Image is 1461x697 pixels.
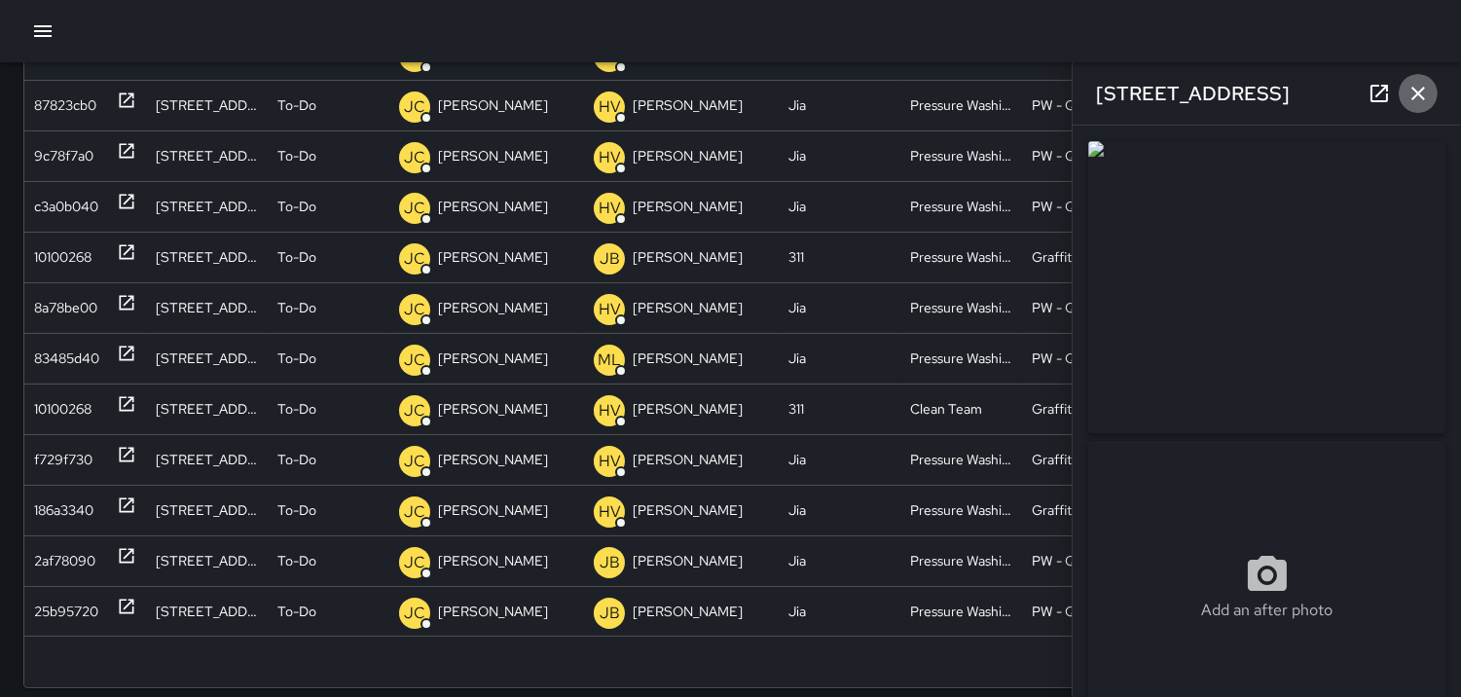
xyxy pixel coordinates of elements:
[900,181,1022,232] div: Pressure Washing
[34,385,91,434] div: 10100268
[779,333,900,384] div: Jia
[633,536,743,586] p: [PERSON_NAME]
[34,283,97,333] div: 8a78be00
[146,586,268,637] div: 101 8th Street
[404,247,425,271] p: JC
[900,130,1022,181] div: Pressure Washing
[1022,535,1144,586] div: PW - Quick Wash
[779,535,900,586] div: Jia
[900,384,1022,434] div: Clean Team
[34,81,96,130] div: 87823cb0
[34,131,93,181] div: 9c78f7a0
[277,182,316,232] p: To-Do
[277,435,316,485] p: To-Do
[779,130,900,181] div: Jia
[146,282,268,333] div: 1001 Howard Street
[1022,282,1144,333] div: PW - Quick Wash
[900,586,1022,637] div: Pressure Washing
[599,450,621,473] p: HV
[599,399,621,422] p: HV
[277,486,316,535] p: To-Do
[633,131,743,181] p: [PERSON_NAME]
[404,197,425,220] p: JC
[779,434,900,485] div: Jia
[633,385,743,434] p: [PERSON_NAME]
[146,485,268,535] div: 12 6th Street
[34,182,98,232] div: c3a0b040
[599,95,621,119] p: HV
[404,602,425,625] p: JC
[438,385,548,434] p: [PERSON_NAME]
[34,334,99,384] div: 83485d40
[277,233,316,282] p: To-Do
[438,486,548,535] p: [PERSON_NAME]
[34,536,95,586] div: 2af78090
[1022,130,1144,181] div: PW - Quick Wash
[779,384,900,434] div: 311
[404,348,425,372] p: JC
[146,80,268,130] div: 508 Natoma Street
[600,551,620,574] p: JB
[779,282,900,333] div: Jia
[1022,80,1144,130] div: PW - Quick Wash
[900,485,1022,535] div: Pressure Washing
[146,232,268,282] div: 1111 Mission Street
[599,298,621,321] p: HV
[1022,586,1144,637] div: PW - Quick Wash
[1022,181,1144,232] div: PW - Quick Wash
[438,334,548,384] p: [PERSON_NAME]
[34,486,93,535] div: 186a3340
[404,450,425,473] p: JC
[277,385,316,434] p: To-Do
[1022,384,1144,434] div: Graffiti - Private
[404,500,425,524] p: JC
[633,486,743,535] p: [PERSON_NAME]
[900,434,1022,485] div: Pressure Washing
[599,197,621,220] p: HV
[779,586,900,637] div: Jia
[438,81,548,130] p: [PERSON_NAME]
[146,130,268,181] div: 701 Minna Street
[277,334,316,384] p: To-Do
[1022,333,1144,384] div: PW - Quick Wash
[1022,434,1144,485] div: Graffiti - Public
[34,435,92,485] div: f729f730
[900,80,1022,130] div: Pressure Washing
[146,535,268,586] div: 1286 Mission Street
[438,587,548,637] p: [PERSON_NAME]
[277,131,316,181] p: To-Do
[34,587,98,637] div: 25b95720
[438,536,548,586] p: [PERSON_NAME]
[633,81,743,130] p: [PERSON_NAME]
[900,333,1022,384] div: Pressure Washing
[633,587,743,637] p: [PERSON_NAME]
[1022,232,1144,282] div: Graffiti - Public
[599,500,621,524] p: HV
[600,602,620,625] p: JB
[438,131,548,181] p: [PERSON_NAME]
[277,587,316,637] p: To-Do
[34,233,91,282] div: 10100268
[404,95,425,119] p: JC
[438,182,548,232] p: [PERSON_NAME]
[438,435,548,485] p: [PERSON_NAME]
[598,348,621,372] p: ML
[438,233,548,282] p: [PERSON_NAME]
[277,283,316,333] p: To-Do
[779,181,900,232] div: Jia
[146,384,268,434] div: 993 Mission Street
[900,535,1022,586] div: Pressure Washing
[146,333,268,384] div: 88 5th Street
[633,435,743,485] p: [PERSON_NAME]
[900,282,1022,333] div: Pressure Washing
[633,233,743,282] p: [PERSON_NAME]
[277,81,316,130] p: To-Do
[633,334,743,384] p: [PERSON_NAME]
[779,232,900,282] div: 311
[600,247,620,271] p: JB
[779,485,900,535] div: Jia
[599,146,621,169] p: HV
[146,434,268,485] div: 1111 Mission Street
[900,232,1022,282] div: Pressure Washing
[404,551,425,574] p: JC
